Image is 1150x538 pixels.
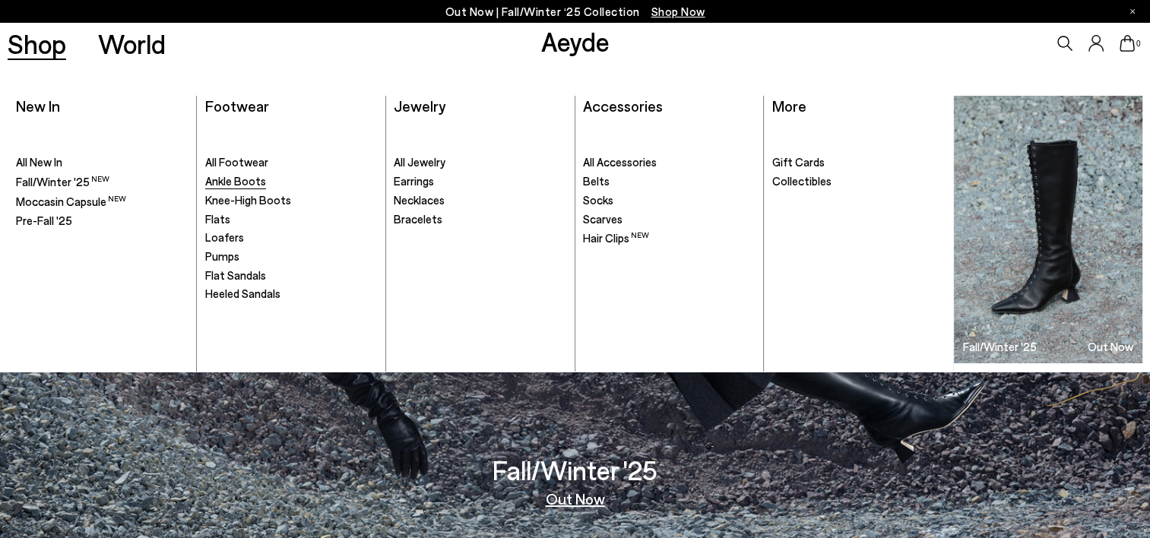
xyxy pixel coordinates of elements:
span: Flats [205,212,230,226]
a: All Footwear [205,155,378,170]
a: Footwear [205,97,269,115]
span: Flat Sandals [205,268,266,282]
span: Gift Cards [772,155,825,169]
a: All Jewelry [394,155,566,170]
a: Pre-Fall '25 [16,214,188,229]
a: Fall/Winter '25 [16,174,188,190]
span: Loafers [205,230,244,244]
a: More [772,97,806,115]
a: All New In [16,155,188,170]
span: Moccasin Capsule [16,195,126,208]
a: Jewelry [394,97,445,115]
span: Knee-High Boots [205,193,291,207]
a: Out Now [546,491,605,506]
span: Earrings [394,174,434,188]
img: Group_1295_900x.jpg [954,96,1142,363]
span: Belts [583,174,610,188]
span: All New In [16,155,62,169]
a: Socks [583,193,756,208]
a: 0 [1120,35,1135,52]
a: Hair Clips [583,230,756,246]
a: Belts [583,174,756,189]
a: Moccasin Capsule [16,194,188,210]
span: Socks [583,193,613,207]
h3: Fall/Winter '25 [963,341,1037,353]
a: Flats [205,212,378,227]
a: Scarves [583,212,756,227]
a: Collectibles [772,174,946,189]
a: Accessories [583,97,663,115]
span: Heeled Sandals [205,286,280,300]
span: Bracelets [394,212,442,226]
span: Hair Clips [583,231,649,245]
span: Scarves [583,212,623,226]
span: Pre-Fall '25 [16,214,72,227]
a: World [98,30,166,57]
a: Necklaces [394,193,566,208]
span: Fall/Winter '25 [16,175,109,188]
a: Knee-High Boots [205,193,378,208]
p: Out Now | Fall/Winter ‘25 Collection [445,2,705,21]
span: Necklaces [394,193,445,207]
span: All Jewelry [394,155,445,169]
a: Earrings [394,174,566,189]
a: New In [16,97,60,115]
a: Gift Cards [772,155,946,170]
a: Shop [8,30,66,57]
h3: Out Now [1088,341,1133,353]
a: Loafers [205,230,378,245]
a: Fall/Winter '25 Out Now [954,96,1142,363]
a: Bracelets [394,212,566,227]
span: All Footwear [205,155,268,169]
a: Ankle Boots [205,174,378,189]
span: Collectibles [772,174,832,188]
a: Flat Sandals [205,268,378,283]
h3: Fall/Winter '25 [493,457,657,483]
a: Heeled Sandals [205,286,378,302]
span: 0 [1135,40,1142,48]
span: Pumps [205,249,239,263]
span: Ankle Boots [205,174,266,188]
a: Pumps [205,249,378,264]
span: Navigate to /collections/new-in [651,5,705,18]
a: Aeyde [540,25,609,57]
span: All Accessories [583,155,657,169]
a: All Accessories [583,155,756,170]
